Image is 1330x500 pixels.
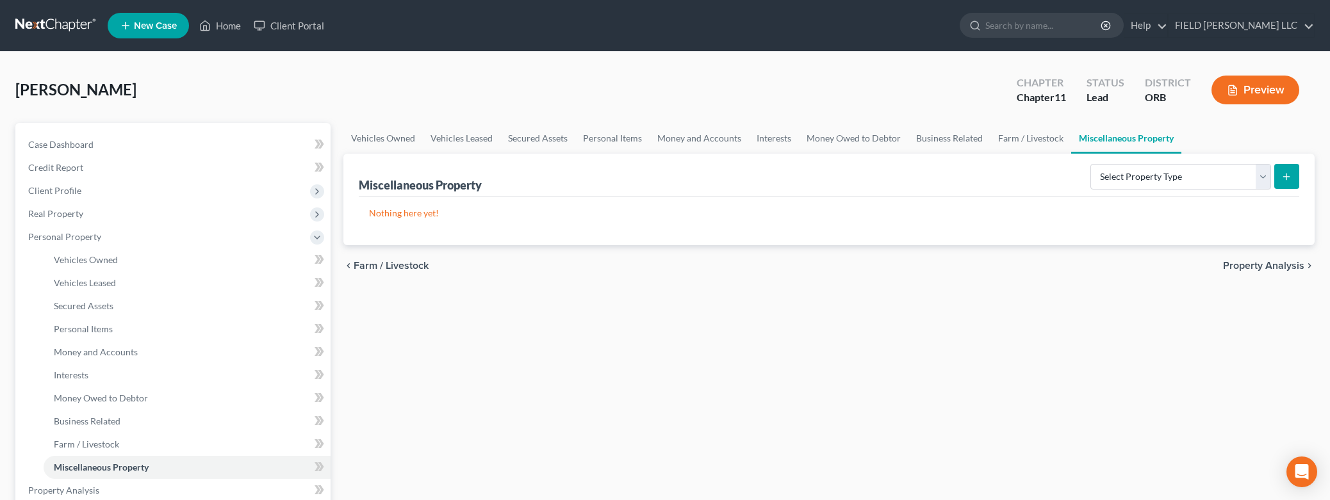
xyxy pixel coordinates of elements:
[359,177,482,193] div: Miscellaneous Property
[44,318,331,341] a: Personal Items
[1145,90,1191,105] div: ORB
[990,123,1071,154] a: Farm / Livestock
[28,162,83,173] span: Credit Report
[44,294,331,318] a: Secured Assets
[1211,76,1299,104] button: Preview
[908,123,990,154] a: Business Related
[1169,14,1314,37] a: FIELD [PERSON_NAME] LLC
[44,410,331,433] a: Business Related
[423,123,500,154] a: Vehicles Leased
[28,185,81,196] span: Client Profile
[15,80,136,99] span: [PERSON_NAME]
[575,123,650,154] a: Personal Items
[193,14,247,37] a: Home
[54,462,149,472] span: Miscellaneous Property
[54,277,116,288] span: Vehicles Leased
[1055,91,1066,103] span: 11
[1071,123,1181,154] a: Miscellaneous Property
[54,415,120,426] span: Business Related
[749,123,799,154] a: Interests
[44,387,331,410] a: Money Owed to Debtor
[44,248,331,271] a: Vehicles Owned
[1223,261,1315,271] button: Property Analysis chevron_right
[44,364,331,387] a: Interests
[54,300,113,311] span: Secured Assets
[1124,14,1167,37] a: Help
[1087,90,1124,105] div: Lead
[54,439,119,449] span: Farm / Livestock
[1017,76,1066,90] div: Chapter
[1145,76,1191,90] div: District
[54,254,118,265] span: Vehicles Owned
[54,392,148,403] span: Money Owed to Debtor
[18,156,331,179] a: Credit Report
[54,346,138,357] span: Money and Accounts
[54,323,113,334] span: Personal Items
[1017,90,1066,105] div: Chapter
[799,123,908,154] a: Money Owed to Debtor
[44,433,331,456] a: Farm / Livestock
[18,133,331,156] a: Case Dashboard
[343,261,429,271] button: chevron_left Farm / Livestock
[650,123,749,154] a: Money and Accounts
[134,21,177,31] span: New Case
[28,485,99,496] span: Property Analysis
[44,456,331,479] a: Miscellaneous Property
[354,261,429,271] span: Farm / Livestock
[28,208,83,219] span: Real Property
[54,369,88,380] span: Interests
[28,139,94,150] span: Case Dashboard
[28,231,101,242] span: Personal Property
[369,207,1289,220] p: Nothing here yet!
[247,14,331,37] a: Client Portal
[44,271,331,294] a: Vehicles Leased
[1286,456,1317,487] div: Open Intercom Messenger
[1087,76,1124,90] div: Status
[44,341,331,364] a: Money and Accounts
[985,13,1103,37] input: Search by name...
[343,123,423,154] a: Vehicles Owned
[500,123,575,154] a: Secured Assets
[343,261,354,271] i: chevron_left
[1223,261,1304,271] span: Property Analysis
[1304,261,1315,271] i: chevron_right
